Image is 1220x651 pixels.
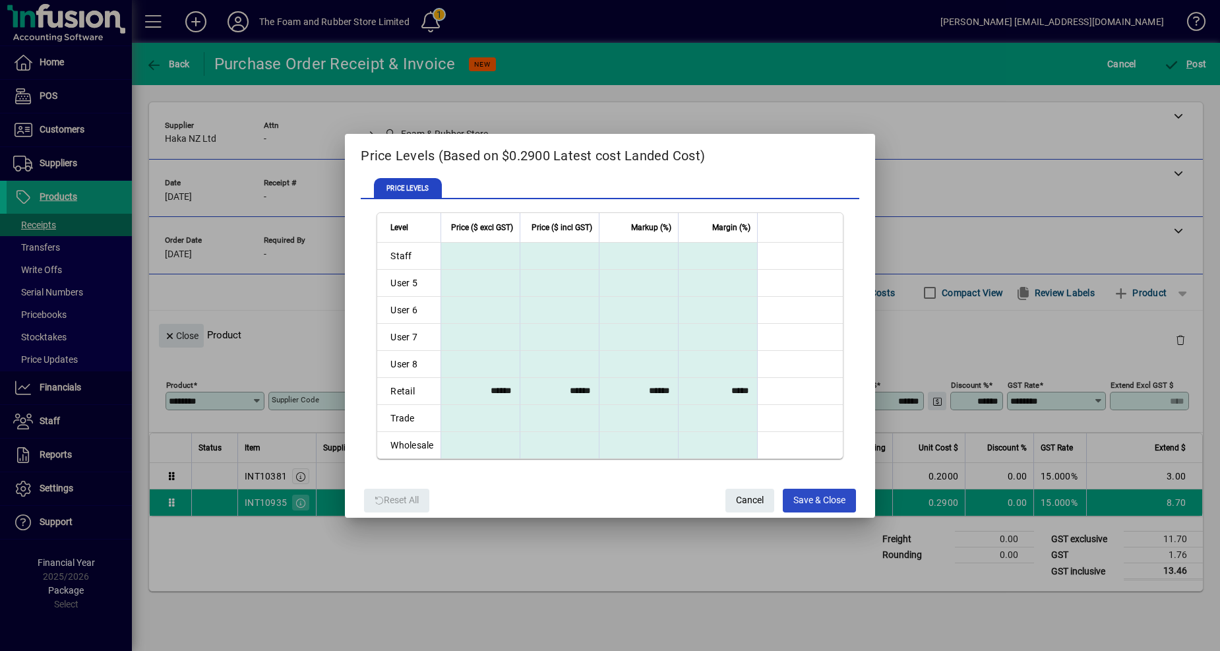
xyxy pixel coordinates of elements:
[532,220,592,235] span: Price ($ incl GST)
[725,489,774,512] button: Cancel
[736,489,764,511] span: Cancel
[390,220,408,235] span: Level
[451,220,513,235] span: Price ($ excl GST)
[631,220,671,235] span: Markup (%)
[783,489,856,512] button: Save & Close
[377,270,440,297] td: User 5
[377,432,440,458] td: Wholesale
[377,405,440,432] td: Trade
[377,297,440,324] td: User 6
[793,489,845,511] span: Save & Close
[377,324,440,351] td: User 7
[345,134,874,172] h2: Price Levels (Based on $0.2900 Latest cost Landed Cost)
[377,351,440,378] td: User 8
[377,378,440,405] td: Retail
[712,220,750,235] span: Margin (%)
[374,178,441,199] span: PRICE LEVELS
[377,243,440,270] td: Staff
